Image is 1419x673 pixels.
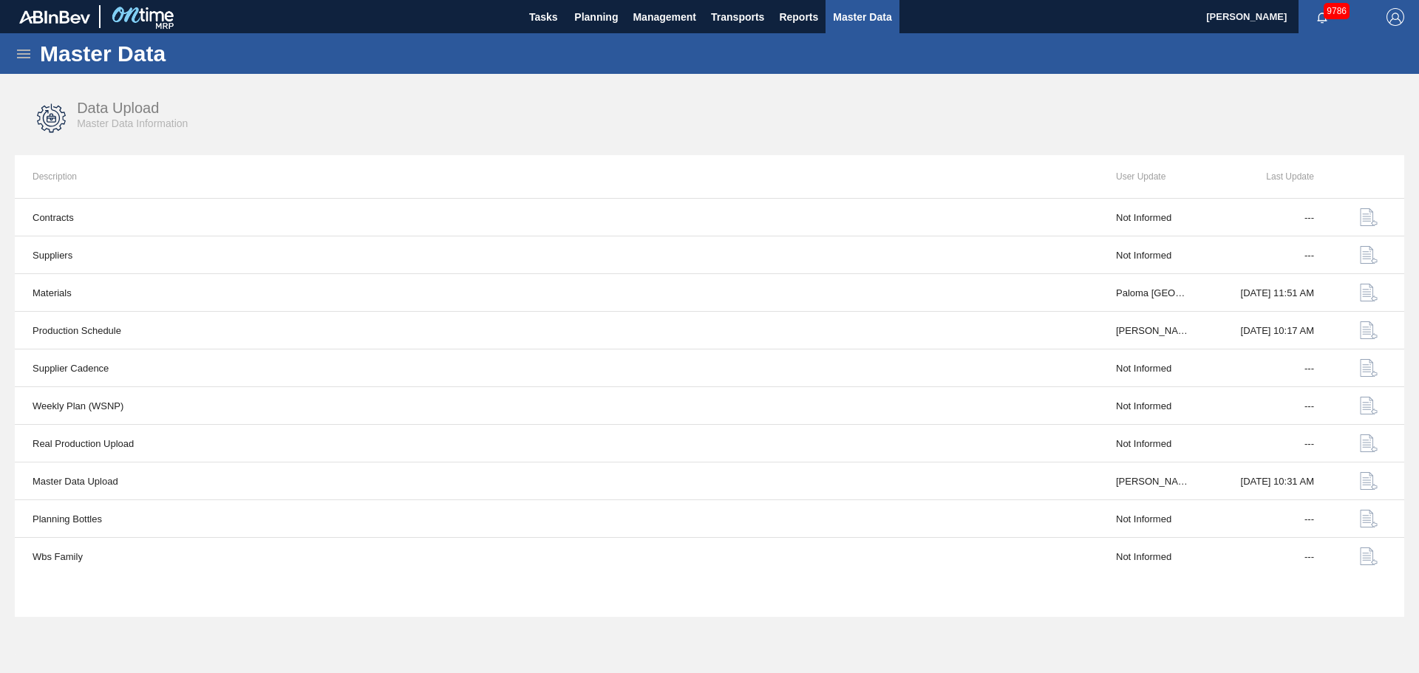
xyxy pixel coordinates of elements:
[833,8,891,26] span: Master Data
[1098,236,1208,274] td: Not Informed
[15,462,1098,500] td: Master Data Upload
[1098,462,1208,500] td: [PERSON_NAME]
[1360,510,1378,527] img: data-upload-icon
[633,8,696,26] span: Management
[1351,388,1386,423] button: data-upload-icon
[1098,312,1208,349] td: [PERSON_NAME]
[1360,547,1378,565] img: data-upload-icon
[15,312,1098,349] td: Production Schedule
[1351,237,1386,273] button: data-upload-icon
[1360,246,1378,264] img: data-upload-icon
[1360,472,1378,490] img: data-upload-icon
[1208,274,1332,312] td: [DATE] 11:51 AM
[1360,208,1378,226] img: data-upload-icon
[1351,275,1386,310] button: data-upload-icon
[15,155,1098,198] th: Description
[15,425,1098,462] td: Real Production Upload
[1351,426,1386,461] button: data-upload-icon
[1351,539,1386,574] button: data-upload-icon
[77,100,159,116] span: Data Upload
[1208,462,1332,500] td: [DATE] 10:31 AM
[15,199,1098,236] td: Contracts
[1208,155,1332,198] th: Last Update
[1351,463,1386,499] button: data-upload-icon
[574,8,618,26] span: Planning
[15,274,1098,312] td: Materials
[1098,538,1208,575] td: Not Informed
[15,500,1098,538] td: Planning Bottles
[15,349,1098,387] td: Supplier Cadence
[779,8,818,26] span: Reports
[1360,284,1378,301] img: data-upload-icon
[1098,349,1208,387] td: Not Informed
[1351,350,1386,386] button: data-upload-icon
[1386,8,1404,26] img: Logout
[1208,500,1332,538] td: ---
[1208,387,1332,425] td: ---
[1208,199,1332,236] td: ---
[1098,199,1208,236] td: Not Informed
[1208,425,1332,462] td: ---
[1098,387,1208,425] td: Not Informed
[19,10,90,24] img: TNhmsLtSVTkK8tSr43FrP2fwEKptu5GPRR3wAAAABJRU5ErkJggg==
[1098,500,1208,538] td: Not Informed
[15,538,1098,575] td: Wbs Family
[711,8,764,26] span: Transports
[1208,538,1332,575] td: ---
[1098,425,1208,462] td: Not Informed
[77,117,188,129] span: Master Data Information
[527,8,559,26] span: Tasks
[15,236,1098,274] td: Suppliers
[1299,7,1346,27] button: Notifications
[1351,501,1386,536] button: data-upload-icon
[1208,349,1332,387] td: ---
[1098,274,1208,312] td: Paloma [GEOGRAPHIC_DATA]
[1208,312,1332,349] td: [DATE] 10:17 AM
[1360,434,1378,452] img: data-upload-icon
[1324,3,1350,19] span: 9786
[1098,155,1208,198] th: User Update
[1360,397,1378,414] img: data-upload-icon
[1208,236,1332,274] td: ---
[1351,312,1386,348] button: data-upload-icon
[1360,321,1378,339] img: data-upload-icon
[40,45,302,62] h1: Master Data
[15,387,1098,425] td: Weekly Plan (WSNP)
[1360,359,1378,377] img: data-upload-icon
[1351,199,1386,235] button: data-upload-icon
